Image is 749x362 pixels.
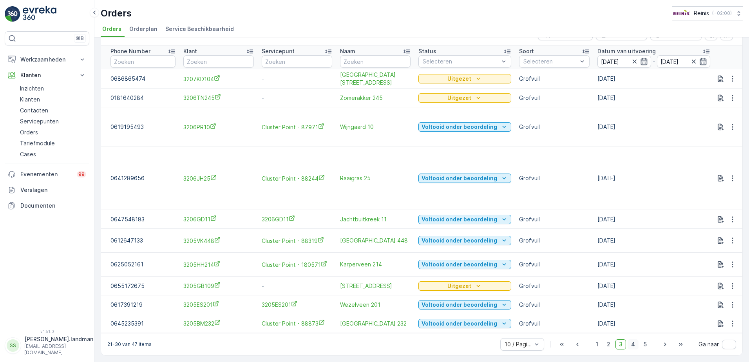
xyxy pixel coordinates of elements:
[183,75,254,83] a: 3207KD104
[110,282,175,290] p: 0655172675
[418,93,511,103] button: Uitgezet
[183,94,254,102] a: 3206TN245
[20,56,74,63] p: Werkzaamheden
[418,174,511,183] button: Voltooid onder beoordeling
[262,300,332,309] a: 3205ES201
[183,215,254,223] a: 3206GD11
[340,94,411,102] a: Zomerakker 245
[418,47,436,55] p: Status
[593,253,714,277] td: [DATE]
[519,282,590,290] p: Grofvuil
[20,107,48,114] p: Contacten
[20,118,59,125] p: Servicepunten
[657,55,711,68] input: dd/mm/yyyy
[340,261,411,268] a: Karperveen 214
[593,277,714,295] td: [DATE]
[698,340,719,348] span: Ga naar
[672,9,691,18] img: Reinis-Logo-Vrijstaand_Tekengebied-1-copy2_aBO4n7j.png
[5,167,89,182] a: Evenementen99
[712,10,732,16] p: ( +02:00 )
[615,339,626,349] span: 3
[593,89,714,107] td: [DATE]
[17,138,89,149] a: Tariefmodule
[340,55,411,68] input: Zoeken
[5,182,89,198] a: Verslagen
[20,139,55,147] p: Tariefmodule
[262,319,332,328] span: Cluster Point - 88873
[262,261,332,269] span: Cluster Point - 180571
[418,122,511,132] button: Voltooid onder beoordeling
[640,339,650,349] span: 5
[340,237,411,244] span: [GEOGRAPHIC_DATA] 448
[519,75,590,83] p: Grofvuil
[340,174,411,182] a: Raaigras 25
[183,47,197,55] p: Klant
[17,105,89,116] a: Contacten
[7,339,19,352] div: SS
[423,58,499,65] p: Selecteren
[78,171,85,177] p: 99
[593,210,714,229] td: [DATE]
[519,123,590,131] p: Grofvuil
[76,35,84,42] p: ⌘B
[110,75,175,83] p: 0686865474
[110,55,175,68] input: Zoeken
[262,237,332,245] a: Cluster Point - 88319
[447,282,471,290] p: Uitgezet
[101,7,132,20] p: Orders
[17,94,89,105] a: Klanten
[593,295,714,314] td: [DATE]
[519,215,590,223] p: Grofvuil
[183,123,254,131] span: 3206PR10
[24,335,93,343] p: [PERSON_NAME].landman
[183,174,254,183] span: 3206JH25
[23,6,56,22] img: logo_light-DOdMpM7g.png
[165,25,234,33] span: Service Beschikbaarheid
[593,314,714,333] td: [DATE]
[110,261,175,268] p: 0625052161
[183,261,254,269] a: 3205HH214
[340,301,411,309] a: Wezelveen 201
[593,69,714,89] td: [DATE]
[653,57,655,66] p: -
[422,261,497,268] p: Voltooid onder beoordeling
[262,215,332,223] span: 3206GD11
[262,47,295,55] p: Servicepunt
[340,282,411,290] a: Slakkenveen 109
[5,329,89,334] span: v 1.51.0
[340,320,411,328] span: [GEOGRAPHIC_DATA] 232
[422,123,497,131] p: Voltooid onder beoordeling
[107,341,152,348] p: 21-30 van 47 items
[519,174,590,182] p: Grofvuil
[519,301,590,309] p: Grofvuil
[20,85,44,92] p: Inzichten
[110,215,175,223] p: 0647548183
[340,282,411,290] span: [STREET_ADDRESS]
[129,25,157,33] span: Orderplan
[183,282,254,290] a: 3205GB109
[17,116,89,127] a: Servicepunten
[418,319,511,328] button: Voltooid onder beoordeling
[340,47,355,55] p: Naam
[422,174,497,182] p: Voltooid onder beoordeling
[340,215,411,223] a: Jachtbuitkreek 11
[262,94,332,102] p: -
[593,229,714,253] td: [DATE]
[183,300,254,309] a: 3205ES201
[17,83,89,94] a: Inzichten
[519,94,590,102] p: Grofvuil
[183,319,254,328] a: 3205BM232
[418,74,511,83] button: Uitgezet
[262,75,332,83] p: -
[422,301,497,309] p: Voltooid onder beoordeling
[447,75,471,83] p: Uitgezet
[418,300,511,310] button: Voltooid onder beoordeling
